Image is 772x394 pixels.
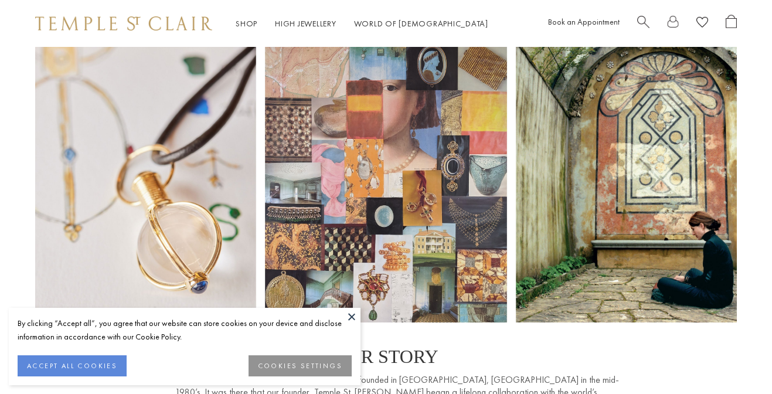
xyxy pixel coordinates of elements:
a: View Wishlist [696,15,708,33]
a: Book an Appointment [548,16,620,27]
a: World of [DEMOGRAPHIC_DATA]World of [DEMOGRAPHIC_DATA] [354,18,488,29]
button: ACCEPT ALL COOKIES [18,355,127,376]
iframe: Gorgias live chat messenger [713,339,760,382]
button: COOKIES SETTINGS [249,355,352,376]
img: Temple St. Clair [35,16,212,30]
a: Search [637,15,649,33]
a: High JewelleryHigh Jewellery [275,18,336,29]
nav: Main navigation [236,16,488,31]
a: ShopShop [236,18,257,29]
div: By clicking “Accept all”, you agree that our website can store cookies on your device and disclos... [18,317,352,344]
a: Open Shopping Bag [726,15,737,33]
p: OUR STORY [152,346,621,368]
